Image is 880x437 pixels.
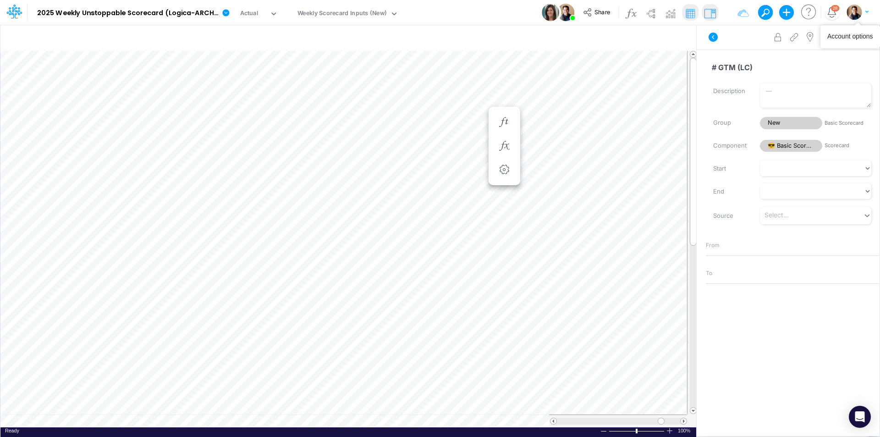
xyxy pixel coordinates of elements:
b: 2025 Weekly Unstoppable Scorecard (Logica-ARCHIVED old pro) [37,9,219,17]
div: Zoom [636,429,638,433]
span: New [760,117,822,129]
div: Zoom [609,427,666,434]
img: User Image Icon [557,4,574,21]
label: Start [706,161,753,177]
div: Weekly Scorecard Inputs (New) [297,9,387,19]
input: Type a title here [8,29,514,48]
iframe: FastComments [706,306,880,433]
div: Open Intercom Messenger [849,406,871,428]
label: End [706,184,753,199]
label: Group [706,115,753,131]
label: Component [706,138,753,154]
span: Ready [5,428,19,433]
div: 28 unread items [833,6,838,10]
img: User Image Icon [542,4,559,21]
span: To [706,269,712,277]
div: Zoom In [666,427,673,434]
div: Actual [240,9,258,19]
span: From [706,241,720,249]
a: Notifications [826,7,837,17]
label: Description [706,83,753,99]
div: In Ready mode [5,427,19,434]
div: Select... [764,210,789,220]
span: Share [594,8,610,15]
button: Share [578,6,616,20]
span: Basic Scorecard [825,119,871,127]
div: Account options [827,32,873,41]
div: Zoom Out [600,428,607,435]
input: — Node name — [706,59,872,76]
span: 100% [678,427,692,434]
span: Scorecard [825,142,871,149]
label: Source [706,208,753,224]
div: Zoom level [678,427,692,434]
span: 😎 Basic Scorecard [760,140,822,152]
